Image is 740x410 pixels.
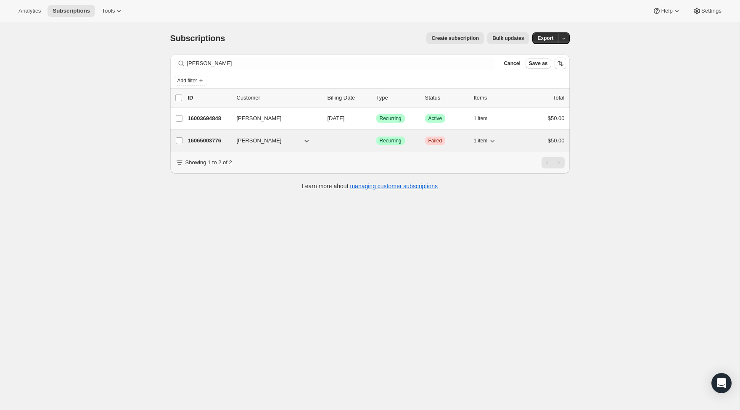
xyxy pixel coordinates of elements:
button: Settings [688,5,727,17]
nav: Pagination [542,157,565,168]
span: Create subscription [431,35,479,42]
a: managing customer subscriptions [350,183,438,189]
span: Analytics [18,8,41,14]
span: Add filter [177,77,197,84]
button: Create subscription [426,32,484,44]
span: Subscriptions [170,34,225,43]
input: Filter subscribers [187,58,496,69]
button: 1 item [474,135,497,147]
span: $50.00 [548,137,565,144]
div: Open Intercom Messenger [711,373,732,393]
p: Billing Date [328,94,370,102]
span: [DATE] [328,115,345,121]
span: [PERSON_NAME] [237,114,282,123]
span: Recurring [380,137,402,144]
button: Bulk updates [487,32,529,44]
div: 16003694848[PERSON_NAME][DATE]SuccessRecurringSuccessActive1 item$50.00 [188,113,565,124]
p: Total [553,94,564,102]
p: Status [425,94,467,102]
span: Bulk updates [492,35,524,42]
button: [PERSON_NAME] [232,112,316,125]
span: $50.00 [548,115,565,121]
span: Failed [428,137,442,144]
button: Save as [526,58,551,68]
span: Cancel [504,60,520,67]
div: Items [474,94,516,102]
div: 16065003776[PERSON_NAME]---SuccessRecurringCriticalFailed1 item$50.00 [188,135,565,147]
span: Recurring [380,115,402,122]
span: Help [661,8,672,14]
span: [PERSON_NAME] [237,137,282,145]
p: Showing 1 to 2 of 2 [185,158,232,167]
span: Save as [529,60,548,67]
p: ID [188,94,230,102]
button: Sort the results [555,58,566,69]
p: Learn more about [302,182,438,190]
button: [PERSON_NAME] [232,134,316,147]
span: Export [537,35,553,42]
span: --- [328,137,333,144]
span: Subscriptions [53,8,90,14]
span: Active [428,115,442,122]
button: Tools [97,5,128,17]
button: 1 item [474,113,497,124]
div: IDCustomerBilling DateTypeStatusItemsTotal [188,94,565,102]
button: Subscriptions [48,5,95,17]
div: Type [376,94,418,102]
button: Help [647,5,686,17]
span: 1 item [474,115,488,122]
span: Settings [701,8,721,14]
button: Export [532,32,558,44]
p: 16003694848 [188,114,230,123]
button: Analytics [13,5,46,17]
span: 1 item [474,137,488,144]
button: Add filter [174,76,207,86]
button: Cancel [500,58,523,68]
span: Tools [102,8,115,14]
p: Customer [237,94,321,102]
p: 16065003776 [188,137,230,145]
